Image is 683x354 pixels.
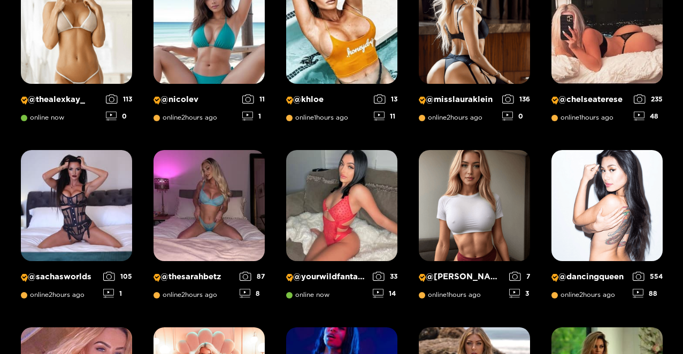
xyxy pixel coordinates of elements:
[154,114,217,121] span: online 2 hours ago
[21,114,64,121] span: online now
[21,272,98,282] p: @ sachasworlds
[374,95,397,104] div: 13
[286,272,367,282] p: @ yourwildfantasyy69
[374,112,397,121] div: 11
[103,289,132,298] div: 1
[154,150,265,306] a: Creator Profile Image: thesarahbetz@thesarahbetzonline2hours ago878
[106,112,132,121] div: 0
[103,272,132,281] div: 105
[242,112,265,121] div: 1
[419,95,497,105] p: @ misslauraklein
[509,289,530,298] div: 3
[419,150,530,261] img: Creator Profile Image: michelle
[502,95,530,104] div: 136
[502,112,530,121] div: 0
[286,150,397,261] img: Creator Profile Image: yourwildfantasyy69
[633,289,663,298] div: 88
[154,272,234,282] p: @ thesarahbetz
[240,272,265,281] div: 87
[551,272,627,282] p: @ dancingqueen
[551,150,663,261] img: Creator Profile Image: dancingqueen
[634,112,663,121] div: 48
[242,95,265,104] div: 11
[154,150,265,261] img: Creator Profile Image: thesarahbetz
[551,95,628,105] p: @ chelseaterese
[419,150,530,306] a: Creator Profile Image: michelle@[PERSON_NAME]online1hours ago73
[373,272,397,281] div: 33
[419,291,481,298] span: online 1 hours ago
[154,95,237,105] p: @ nicolev
[240,289,265,298] div: 8
[551,114,613,121] span: online 1 hours ago
[419,272,504,282] p: @ [PERSON_NAME]
[154,291,217,298] span: online 2 hours ago
[286,291,329,298] span: online now
[106,95,132,104] div: 113
[286,150,397,306] a: Creator Profile Image: yourwildfantasyy69@yourwildfantasyy69online now3314
[286,114,348,121] span: online 1 hours ago
[21,150,132,261] img: Creator Profile Image: sachasworlds
[551,291,615,298] span: online 2 hours ago
[373,289,397,298] div: 14
[21,291,85,298] span: online 2 hours ago
[551,150,663,306] a: Creator Profile Image: dancingqueen@dancingqueenonline2hours ago55488
[634,95,663,104] div: 235
[633,272,663,281] div: 554
[21,150,132,306] a: Creator Profile Image: sachasworlds@sachasworldsonline2hours ago1051
[21,95,101,105] p: @ thealexkay_
[419,114,482,121] span: online 2 hours ago
[286,95,369,105] p: @ khloe
[509,272,530,281] div: 7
